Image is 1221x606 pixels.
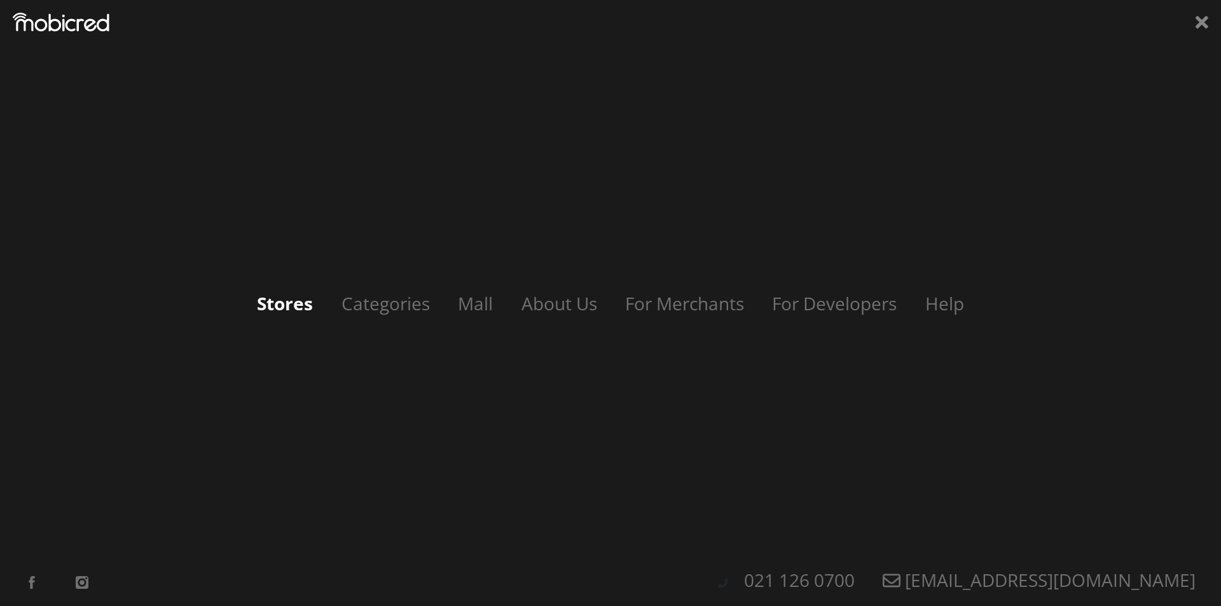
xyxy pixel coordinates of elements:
[913,291,977,315] a: Help
[612,291,757,315] a: For Merchants
[244,291,326,315] a: Stores
[329,291,443,315] a: Categories
[13,13,109,32] img: Mobicred
[445,291,506,315] a: Mall
[759,291,909,315] a: For Developers
[870,568,1208,592] a: [EMAIL_ADDRESS][DOMAIN_NAME]
[509,291,610,315] a: About Us
[731,568,867,592] a: 021 126 0700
